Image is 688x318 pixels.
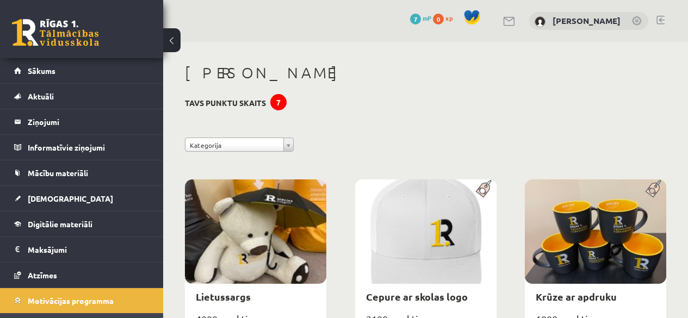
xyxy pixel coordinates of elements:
legend: Maksājumi [28,237,150,262]
img: Populāra prece [642,179,666,198]
a: Cepure ar skolas logo [366,290,468,303]
span: Sākums [28,66,55,76]
span: Aktuāli [28,91,54,101]
span: xp [445,14,453,22]
a: [PERSON_NAME] [553,15,621,26]
a: 7 mP [410,14,431,22]
a: Krūze ar apdruku [536,290,617,303]
img: Anna Enija Kozlinska [535,16,546,27]
span: Kategorija [190,138,279,152]
a: Digitālie materiāli [14,211,150,236]
h3: Tavs punktu skaits [185,98,266,108]
a: 0 xp [433,14,458,22]
a: Ziņojumi [14,109,150,134]
div: 7 [270,94,287,110]
a: Rīgas 1. Tālmācības vidusskola [12,19,99,46]
a: Sākums [14,58,150,83]
a: Lietussargs [196,290,251,303]
a: Mācību materiāli [14,160,150,185]
legend: Informatīvie ziņojumi [28,135,150,160]
span: Digitālie materiāli [28,219,92,229]
a: Motivācijas programma [14,288,150,313]
a: [DEMOGRAPHIC_DATA] [14,186,150,211]
span: 7 [410,14,421,24]
a: Maksājumi [14,237,150,262]
img: Populāra prece [472,179,497,198]
h1: [PERSON_NAME] [185,64,666,82]
a: Atzīmes [14,263,150,288]
a: Kategorija [185,138,294,152]
span: [DEMOGRAPHIC_DATA] [28,194,113,203]
span: mP [423,14,431,22]
a: Aktuāli [14,84,150,109]
span: Atzīmes [28,270,57,280]
span: Mācību materiāli [28,168,88,178]
span: 0 [433,14,444,24]
a: Informatīvie ziņojumi [14,135,150,160]
span: Motivācijas programma [28,296,114,305]
legend: Ziņojumi [28,109,150,134]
